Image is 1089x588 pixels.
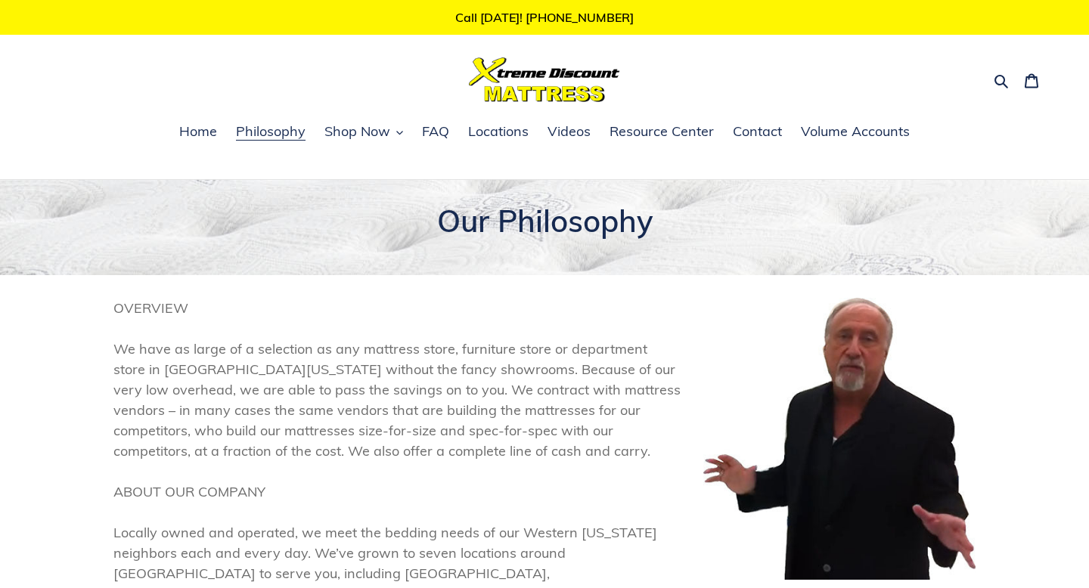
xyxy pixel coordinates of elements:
span: Our Philosophy [437,203,653,239]
span: Volume Accounts [801,122,910,141]
span: FAQ [422,122,449,141]
span: Philosophy [236,122,306,141]
span: Locations [468,122,529,141]
a: Videos [540,121,598,144]
a: Contact [725,121,790,144]
a: FAQ [414,121,457,144]
span: Resource Center [610,122,714,141]
button: Shop Now [317,121,411,144]
a: Home [172,121,225,144]
a: Philosophy [228,121,313,144]
a: Resource Center [602,121,721,144]
a: Volume Accounts [793,121,917,144]
span: Videos [548,122,591,141]
a: Locations [461,121,536,144]
span: Shop Now [324,122,390,141]
span: Contact [733,122,782,141]
img: Xtreme Discount Mattress [469,57,620,102]
span: Home [179,122,217,141]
